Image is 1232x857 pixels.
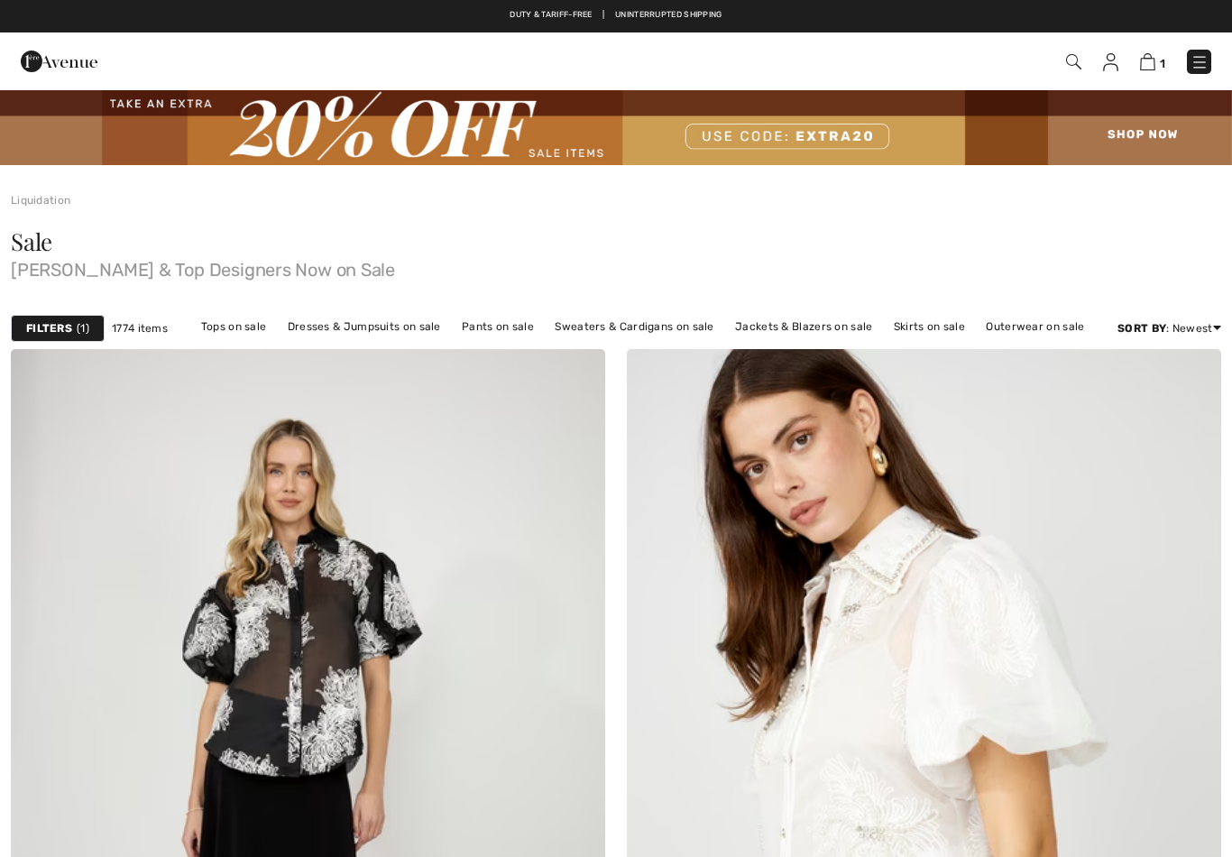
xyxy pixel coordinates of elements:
a: Dresses & Jumpsuits on sale [279,315,450,338]
a: Pants on sale [453,315,543,338]
a: Sweaters & Cardigans on sale [546,315,722,338]
img: My Info [1103,53,1118,71]
a: 1 [1140,51,1165,72]
span: 1 [1160,57,1165,70]
a: Skirts on sale [885,315,974,338]
strong: Sort By [1117,322,1166,335]
a: Tops on sale [192,315,276,338]
img: Shopping Bag [1140,53,1155,70]
span: Sale [11,226,52,257]
strong: Filters [26,320,72,336]
span: [PERSON_NAME] & Top Designers Now on Sale [11,253,1221,279]
a: Liquidation [11,194,70,207]
a: 1ère Avenue [21,51,97,69]
img: Menu [1191,53,1209,71]
span: 1 [77,320,89,336]
span: 1774 items [112,320,168,336]
img: 1ère Avenue [21,43,97,79]
a: Outerwear on sale [977,315,1093,338]
div: : Newest [1117,320,1221,336]
img: Search [1066,54,1081,69]
a: Jackets & Blazers on sale [726,315,882,338]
